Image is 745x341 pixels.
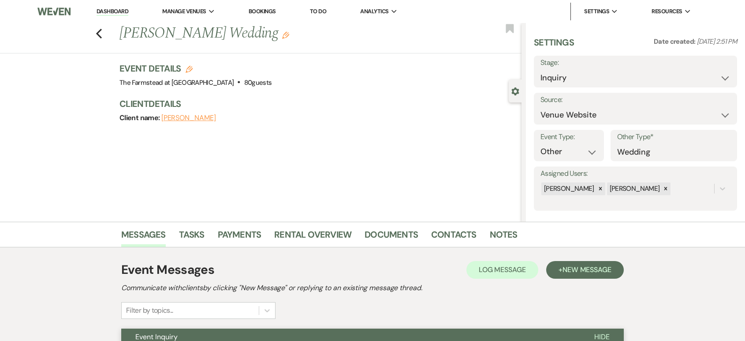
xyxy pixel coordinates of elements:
button: [PERSON_NAME] [161,114,216,121]
label: Other Type* [617,131,730,144]
a: Messages [121,227,166,247]
span: Client name: [119,113,161,122]
a: Documents [365,227,418,247]
span: Manage Venues [162,7,206,16]
button: Log Message [466,261,538,279]
button: +New Message [546,261,624,279]
h2: Communicate with clients by clicking "New Message" or replying to an existing message thread. [121,283,624,293]
button: Close lead details [511,87,519,95]
a: Tasks [179,227,205,247]
span: Date created: [654,37,697,46]
a: To Do [310,8,326,15]
span: Settings [584,7,609,16]
span: New Message [562,265,611,274]
a: Rental Overview [274,227,351,247]
h1: Event Messages [121,261,214,279]
a: Bookings [249,8,276,15]
span: [DATE] 2:51 PM [697,37,737,46]
label: Source: [540,94,730,106]
span: Log Message [479,265,526,274]
a: Dashboard [97,8,128,16]
label: Assigned Users: [540,167,730,180]
label: Event Type: [540,131,597,144]
div: [PERSON_NAME] [541,182,596,195]
a: Contacts [431,227,477,247]
span: 80 guests [244,78,272,87]
div: Filter by topics... [126,305,173,316]
label: Stage: [540,57,730,69]
div: [PERSON_NAME] [607,182,661,195]
h3: Event Details [119,62,272,75]
h3: Client Details [119,98,513,110]
span: Resources [652,7,682,16]
h3: Settings [534,36,574,56]
img: Weven Logo [37,2,71,21]
span: Analytics [360,7,388,16]
a: Payments [218,227,261,247]
button: Edit [282,31,289,39]
h1: [PERSON_NAME] Wedding [119,23,438,44]
a: Notes [490,227,518,247]
span: The Farmstead at [GEOGRAPHIC_DATA] [119,78,234,87]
